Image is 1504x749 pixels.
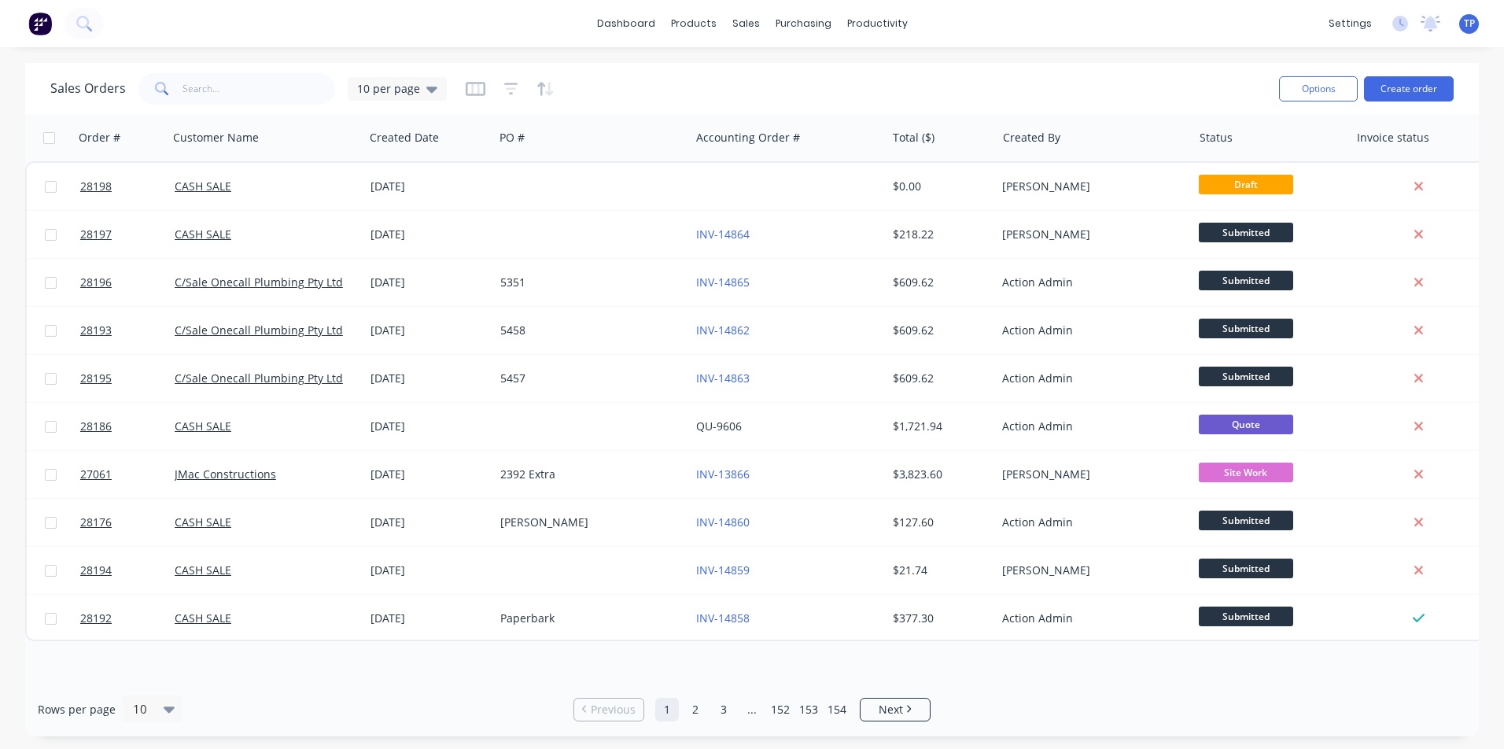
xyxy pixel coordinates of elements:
div: sales [724,12,768,35]
div: Order # [79,130,120,146]
a: C/Sale Onecall Plumbing Pty Ltd [175,275,343,290]
span: 10 per page [357,80,420,97]
div: Invoice status [1357,130,1429,146]
span: 28195 [80,371,112,386]
span: Submitted [1199,511,1293,530]
input: Search... [182,73,336,105]
a: INV-14865 [696,275,750,290]
div: settings [1321,12,1380,35]
div: 5458 [500,323,675,338]
img: Factory [28,12,52,35]
span: Submitted [1199,559,1293,578]
span: 28192 [80,611,112,626]
a: INV-14858 [696,611,750,625]
div: [DATE] [370,323,488,338]
div: Action Admin [1002,323,1177,338]
div: purchasing [768,12,839,35]
span: Previous [591,702,636,718]
a: Page 2 [684,698,707,721]
a: INV-14864 [696,227,750,242]
div: $609.62 [893,275,985,290]
span: 28186 [80,419,112,434]
button: Create order [1364,76,1454,101]
span: Submitted [1199,367,1293,386]
a: 27061 [80,451,175,498]
a: Page 153 [797,698,820,721]
span: Next [879,702,903,718]
span: Draft [1199,175,1293,194]
span: Site Work [1199,463,1293,482]
div: Created By [1003,130,1060,146]
div: $21.74 [893,563,985,578]
a: Page 154 [825,698,849,721]
a: INV-14860 [696,515,750,529]
span: Quote [1199,415,1293,434]
a: 28192 [80,595,175,642]
button: Options [1279,76,1358,101]
div: [DATE] [370,179,488,194]
a: C/Sale Onecall Plumbing Pty Ltd [175,371,343,386]
span: Submitted [1199,271,1293,290]
a: Previous page [574,702,643,718]
a: Page 3 [712,698,735,721]
a: 28194 [80,547,175,594]
div: productivity [839,12,916,35]
div: Action Admin [1002,371,1177,386]
div: Accounting Order # [696,130,800,146]
div: 2392 Extra [500,467,675,482]
span: Rows per page [38,702,116,718]
span: Submitted [1199,223,1293,242]
div: PO # [499,130,525,146]
div: $127.60 [893,515,985,530]
a: Next page [861,702,930,718]
div: [PERSON_NAME] [1002,563,1177,578]
div: [DATE] [370,515,488,530]
a: QU-9606 [696,419,742,434]
a: 28193 [80,307,175,354]
div: 5351 [500,275,675,290]
span: 28197 [80,227,112,242]
div: Paperbark [500,611,675,626]
span: 28196 [80,275,112,290]
div: Action Admin [1002,419,1177,434]
a: CASH SALE [175,563,231,577]
h1: Sales Orders [50,81,126,96]
a: 28196 [80,259,175,306]
a: 28195 [80,355,175,402]
div: [DATE] [370,611,488,626]
a: C/Sale Onecall Plumbing Pty Ltd [175,323,343,338]
a: CASH SALE [175,515,231,529]
div: [PERSON_NAME] [1002,179,1177,194]
div: [DATE] [370,371,488,386]
a: Page 152 [769,698,792,721]
span: Submitted [1199,319,1293,338]
div: Action Admin [1002,515,1177,530]
a: CASH SALE [175,227,231,242]
div: $609.62 [893,323,985,338]
div: Created Date [370,130,439,146]
a: 28198 [80,163,175,210]
a: 28186 [80,403,175,450]
a: CASH SALE [175,419,231,434]
span: TP [1464,17,1475,31]
a: JMac Constructions [175,467,276,481]
div: Customer Name [173,130,259,146]
div: $609.62 [893,371,985,386]
a: INV-14862 [696,323,750,338]
div: [DATE] [370,563,488,578]
div: [DATE] [370,467,488,482]
div: Action Admin [1002,275,1177,290]
div: [PERSON_NAME] [500,515,675,530]
div: [PERSON_NAME] [1002,467,1177,482]
div: 5457 [500,371,675,386]
a: 28176 [80,499,175,546]
a: Jump forward [740,698,764,721]
span: 28193 [80,323,112,338]
div: $377.30 [893,611,985,626]
a: dashboard [589,12,663,35]
span: 28198 [80,179,112,194]
div: Total ($) [893,130,934,146]
a: Page 1 is your current page [655,698,679,721]
a: CASH SALE [175,179,231,194]
div: Status [1200,130,1233,146]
